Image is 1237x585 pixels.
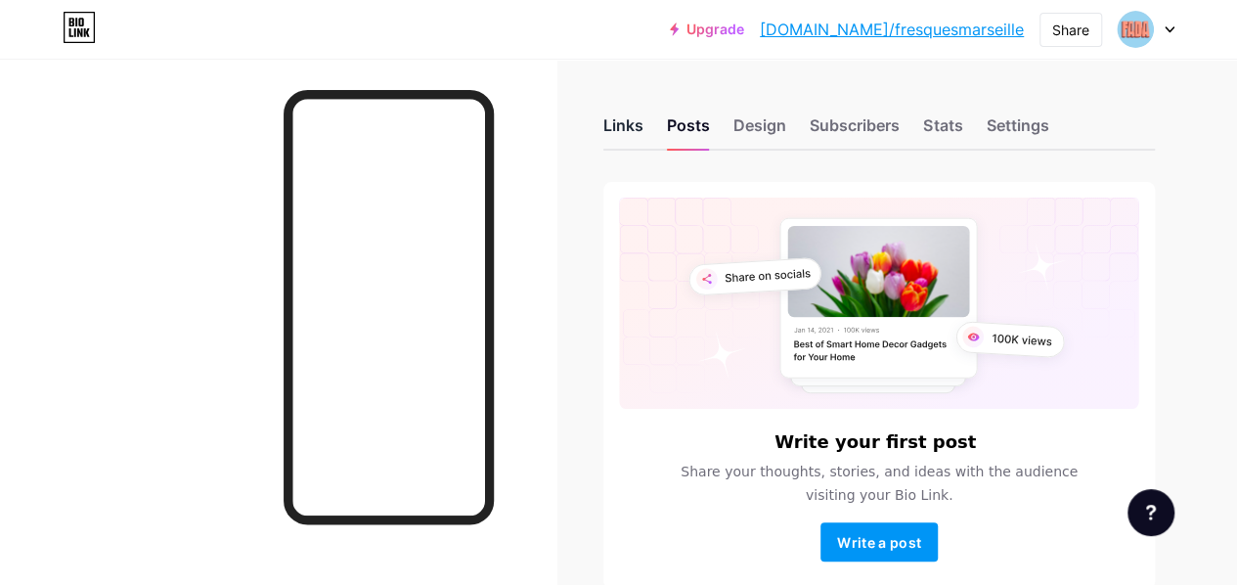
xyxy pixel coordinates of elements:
[986,113,1048,149] div: Settings
[820,522,938,562] button: Write a post
[1052,20,1089,40] div: Share
[837,534,921,551] span: Write a post
[774,432,976,452] h6: Write your first post
[923,113,962,149] div: Stats
[733,113,786,149] div: Design
[603,113,643,149] div: Links
[810,113,900,149] div: Subscribers
[667,113,710,149] div: Posts
[670,22,744,37] a: Upgrade
[671,460,1086,507] span: Share your thoughts, stories, and ideas with the audience visiting your Bio Link.
[1117,11,1154,48] img: fresquesmarseille
[760,18,1024,41] a: [DOMAIN_NAME]/fresquesmarseille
